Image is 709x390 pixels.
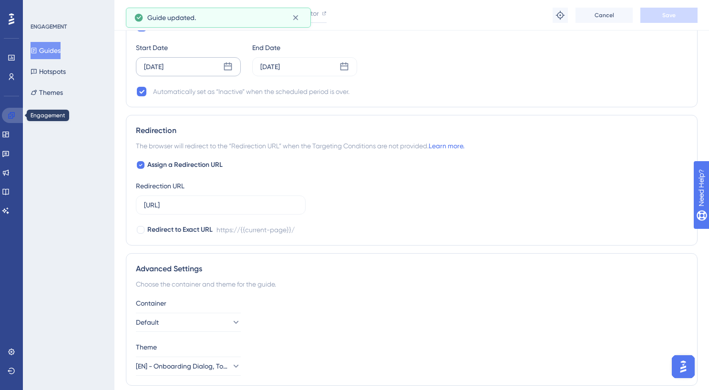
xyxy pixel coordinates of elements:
[147,12,196,23] span: Guide updated.
[153,86,349,97] div: Automatically set as “Inactive” when the scheduled period is over.
[22,2,60,14] span: Need Help?
[252,42,357,53] div: End Date
[147,159,223,171] span: Assign a Redirection URL
[640,8,698,23] button: Save
[136,42,241,53] div: Start Date
[669,352,698,381] iframe: UserGuiding AI Assistant Launcher
[144,61,164,72] div: [DATE]
[595,11,614,19] span: Cancel
[144,200,298,210] input: https://www.example.com/
[136,317,159,328] span: Default
[136,360,227,372] span: [EN] - Onboarding Dialog, Tooltip
[260,61,280,72] div: [DATE]
[31,42,61,59] button: Guides
[662,11,676,19] span: Save
[136,263,688,275] div: Advanced Settings
[31,84,63,101] button: Themes
[136,140,464,152] span: The browser will redirect to the “Redirection URL” when the Targeting Conditions are not provided.
[31,23,67,31] div: ENGAGEMENT
[136,278,688,290] div: Choose the container and theme for the guide.
[136,313,241,332] button: Default
[136,357,241,376] button: [EN] - Onboarding Dialog, Tooltip
[429,142,464,150] a: Learn more.
[216,224,295,236] div: https://{{current-page}}/
[136,341,688,353] div: Theme
[136,180,185,192] div: Redirection URL
[31,63,66,80] button: Hotspots
[147,224,213,236] span: Redirect to Exact URL
[136,125,688,136] div: Redirection
[575,8,633,23] button: Cancel
[136,298,688,309] div: Container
